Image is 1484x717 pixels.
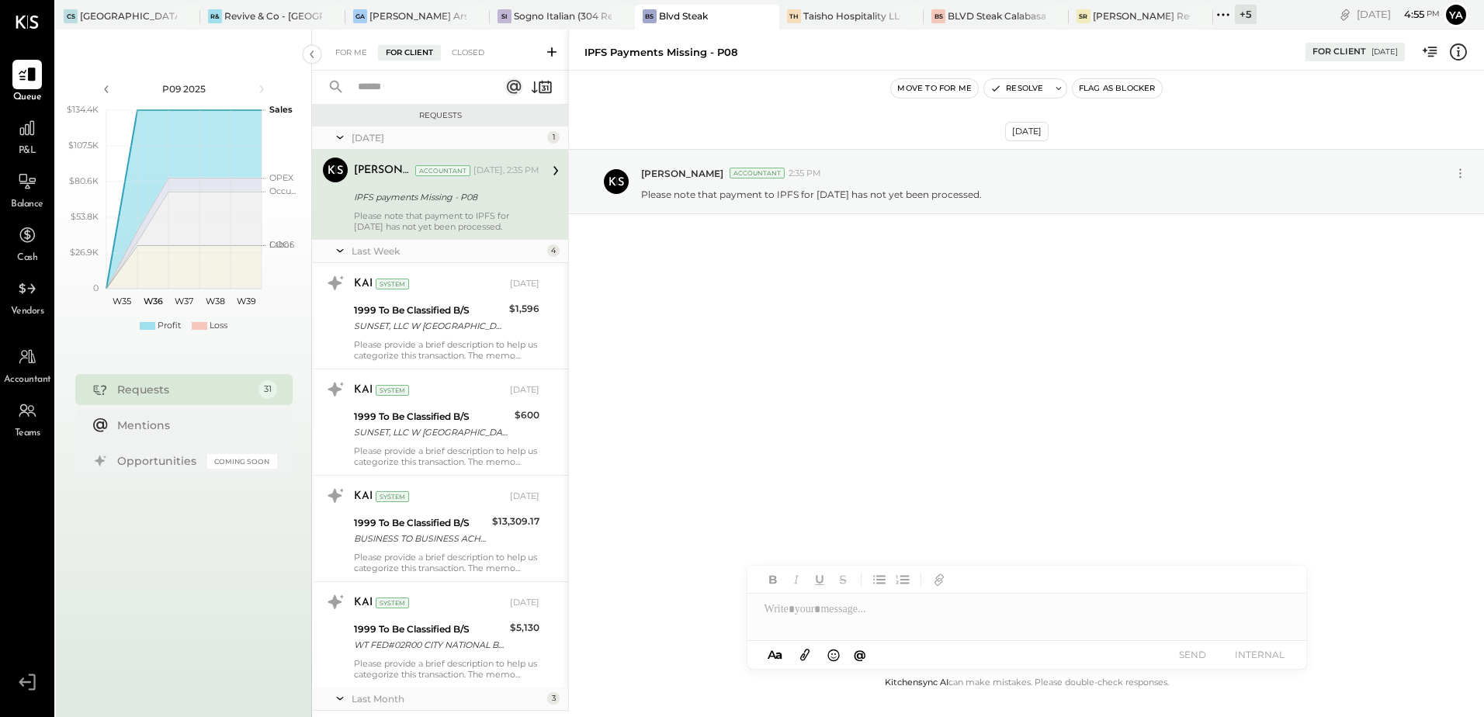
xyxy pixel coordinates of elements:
[376,491,409,502] div: System
[354,276,373,292] div: KAI
[510,490,539,503] div: [DATE]
[547,244,560,257] div: 4
[354,622,505,637] div: 1999 To Be Classified B/S
[948,9,1045,23] div: BLVD Steak Calabasas
[803,9,900,23] div: Taisho Hospitality LLC
[19,144,36,158] span: P&L
[354,595,373,611] div: KAI
[328,45,375,61] div: For Me
[515,407,539,423] div: $600
[269,172,294,183] text: OPEX
[11,198,43,212] span: Balance
[224,9,321,23] div: Revive & Co - [GEOGRAPHIC_DATA]
[354,489,373,504] div: KAI
[1,274,54,319] a: Vendors
[492,514,539,529] div: $13,309.17
[210,320,227,332] div: Loss
[15,427,40,441] span: Teams
[473,165,539,177] div: [DATE], 2:35 PM
[1,342,54,387] a: Accountant
[354,339,539,361] div: Please provide a brief description to help us categorize this transaction. The memo might be help...
[13,91,42,105] span: Queue
[117,453,199,469] div: Opportunities
[320,110,560,121] div: Requests
[354,210,539,232] div: Please note that payment to IPFS for [DATE] has not yet been processed.
[1093,9,1190,23] div: [PERSON_NAME] Restaurant & Deli
[547,131,560,144] div: 1
[514,9,611,23] div: Sogno Italian (304 Restaurant)
[64,9,78,23] div: CS
[510,384,539,397] div: [DATE]
[118,82,250,95] div: P09 2025
[258,380,277,399] div: 31
[891,79,978,98] button: Move to for me
[1005,122,1049,141] div: [DATE]
[4,373,51,387] span: Accountant
[584,45,737,60] div: IPFS payments Missing - P08
[509,301,539,317] div: $1,596
[931,9,945,23] div: BS
[354,515,487,531] div: 1999 To Be Classified B/S
[810,570,830,590] button: Underline
[353,9,367,23] div: GA
[269,239,293,250] text: Labor
[68,140,99,151] text: $107.5K
[789,168,821,180] span: 2:35 PM
[352,131,543,144] div: [DATE]
[1337,6,1353,23] div: copy link
[444,45,492,61] div: Closed
[376,597,409,608] div: System
[71,211,99,222] text: $53.8K
[354,383,373,398] div: KAI
[352,692,543,705] div: Last Month
[11,305,44,319] span: Vendors
[205,296,224,307] text: W38
[763,570,783,590] button: Bold
[354,409,510,424] div: 1999 To Be Classified B/S
[354,531,487,546] div: BUSINESS TO BUSINESS ACH AMERICAN EXPRESS ACH PMT 250820 M2390 [PERSON_NAME]
[849,645,871,664] button: @
[787,9,801,23] div: TH
[352,244,543,258] div: Last Week
[1,220,54,265] a: Cash
[775,647,782,662] span: a
[376,279,409,289] div: System
[113,296,131,307] text: W35
[763,646,788,663] button: Aa
[854,647,866,662] span: @
[69,175,99,186] text: $80.6K
[354,445,539,467] div: Please provide a brief description to help us categorize this transaction. The memo might be help...
[378,45,441,61] div: For Client
[641,167,723,180] span: [PERSON_NAME]
[93,282,99,293] text: 0
[175,296,193,307] text: W37
[1073,79,1162,98] button: Flag as Blocker
[498,9,511,23] div: SI
[929,570,949,590] button: Add URL
[893,570,913,590] button: Ordered List
[1444,2,1468,27] button: Ya
[207,454,277,469] div: Coming Soon
[354,637,505,653] div: WT FED#02R00 CITY NATIONAL BANK /FTR/BNF=[PERSON_NAME] SRF# OWXXXXXXXX545156 TRN#XXXXXXXX9606 RFB...
[869,570,889,590] button: Unordered List
[1077,9,1090,23] div: SR
[547,692,560,705] div: 3
[833,570,853,590] button: Strikethrough
[354,658,539,680] div: Please provide a brief description to help us categorize this transaction. The memo might be help...
[67,104,99,115] text: $134.4K
[1235,5,1257,24] div: + 5
[70,247,99,258] text: $26.9K
[117,382,251,397] div: Requests
[376,385,409,396] div: System
[510,620,539,636] div: $5,130
[1,167,54,212] a: Balance
[143,296,162,307] text: W36
[354,189,535,205] div: IPFS payments Missing - P08
[1,396,54,441] a: Teams
[354,303,504,318] div: 1999 To Be Classified B/S
[659,9,708,23] div: Blvd Steak
[354,318,504,334] div: SUNSET, LLC W [GEOGRAPHIC_DATA]
[510,597,539,609] div: [DATE]
[415,165,470,176] div: Accountant
[1,60,54,105] a: Queue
